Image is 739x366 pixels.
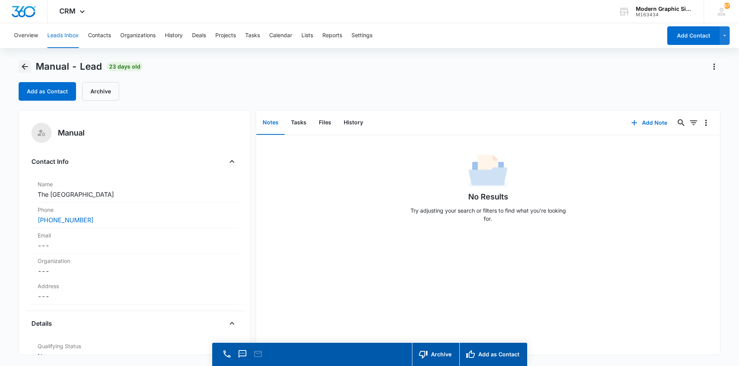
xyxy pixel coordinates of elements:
[285,111,313,135] button: Tasks
[313,111,337,135] button: Files
[192,23,206,48] button: Deals
[38,190,232,199] dd: The [GEOGRAPHIC_DATA]
[724,3,730,9] div: notifications count
[47,23,79,48] button: Leads Inbox
[107,62,143,71] span: 23 days old
[269,23,292,48] button: Calendar
[38,215,93,225] a: [PHONE_NUMBER]
[468,191,508,203] h1: No Results
[222,349,232,359] button: Call
[700,117,712,129] button: Overflow Menu
[31,279,238,304] div: Address---
[38,241,232,250] dd: ---
[215,23,236,48] button: Projects
[412,343,459,366] button: Archive
[38,180,232,188] label: Name
[38,206,232,214] label: Phone
[38,282,232,290] label: Address
[724,3,730,9] span: 875
[31,177,238,203] div: NameThe [GEOGRAPHIC_DATA]
[88,23,111,48] button: Contacts
[351,23,372,48] button: Settings
[407,206,569,223] p: Try adjusting your search or filters to find what you’re looking for.
[337,111,369,135] button: History
[38,266,232,276] dd: ---
[38,257,232,265] label: Organization
[226,317,238,330] button: Close
[38,231,232,239] label: Email
[31,339,238,364] div: Qualifying StatusNew
[31,157,69,166] h4: Contact Info
[237,353,248,360] a: Text
[19,60,31,73] button: Back
[459,343,527,366] button: Add as Contact
[38,352,232,361] dd: New
[636,12,692,17] div: account id
[59,7,76,15] span: CRM
[322,23,342,48] button: Reports
[19,82,76,101] button: Add as Contact
[708,60,720,73] button: Actions
[36,61,102,72] span: Manual - Lead
[38,292,232,301] dd: ---
[31,319,52,328] h4: Details
[623,113,675,132] button: Add Note
[31,228,238,254] div: Email---
[675,117,687,129] button: Search...
[256,111,285,135] button: Notes
[14,23,38,48] button: Overview
[301,23,313,48] button: Lists
[226,155,238,168] button: Close
[222,353,232,360] a: Call
[31,203,238,228] div: Phone[PHONE_NUMBER]
[636,6,692,12] div: account name
[245,23,260,48] button: Tasks
[58,127,85,139] h5: Manual
[31,254,238,279] div: Organization---
[667,26,720,45] button: Add Contact
[237,349,248,359] button: Text
[469,152,507,191] img: No Data
[687,117,700,129] button: Filters
[82,82,119,101] button: Archive
[165,23,183,48] button: History
[120,23,156,48] button: Organizations
[38,342,232,350] label: Qualifying Status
